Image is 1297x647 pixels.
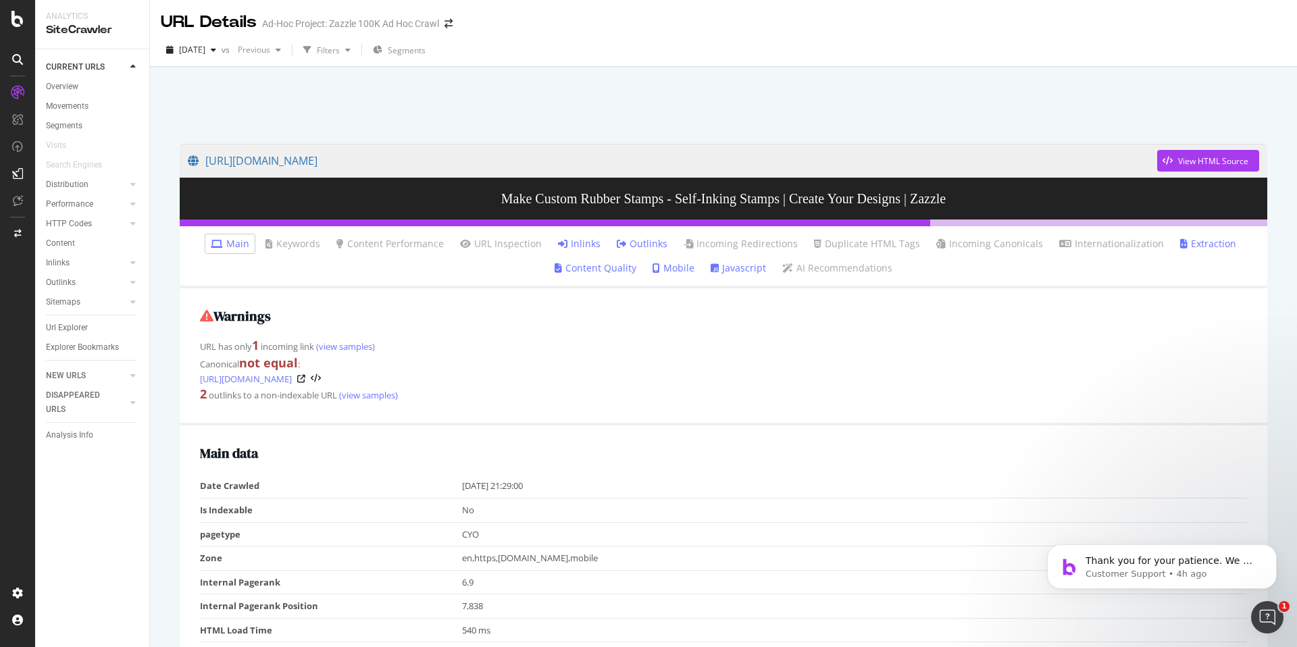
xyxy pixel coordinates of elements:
h3: Make Custom Rubber Stamps - Self-Inking Stamps | Create Your Designs | Zazzle [180,178,1267,219]
span: Previous [232,44,270,55]
a: (view samples) [337,389,398,401]
a: Content Performance [336,237,444,251]
button: Previous [232,39,286,61]
div: Explorer Bookmarks [46,340,119,355]
a: Content [46,236,140,251]
a: HTTP Codes [46,217,126,231]
span: vs [222,44,232,55]
span: Segments [388,45,426,56]
div: Visits [46,138,66,153]
div: URL Details [161,11,257,34]
td: Date Crawled [200,474,462,498]
a: Outlinks [617,237,667,251]
a: Javascript [711,261,766,275]
a: Sitemaps [46,295,126,309]
a: Explorer Bookmarks [46,340,140,355]
a: Content Quality [555,261,636,275]
div: NEW URLS [46,369,86,383]
button: Filters [298,39,356,61]
a: (view samples) [314,340,375,353]
a: Internationalization [1059,237,1164,251]
a: Incoming Redirections [684,237,798,251]
td: en,https,[DOMAIN_NAME],mobile [462,546,1248,571]
button: View HTML Source [1157,150,1259,172]
div: HTTP Codes [46,217,92,231]
button: Segments [367,39,431,61]
td: CYO [462,522,1248,546]
a: Segments [46,119,140,133]
h2: Main data [200,446,1247,461]
a: Inlinks [558,237,601,251]
span: 1 [1279,601,1290,612]
a: Keywords [265,237,320,251]
a: AI Recommendations [782,261,892,275]
div: Content [46,236,75,251]
a: Main [211,237,249,251]
a: NEW URLS [46,369,126,383]
a: [URL][DOMAIN_NAME] [188,144,1157,178]
div: Canonical : [200,355,1247,386]
a: Url Explorer [46,321,140,335]
div: arrow-right-arrow-left [444,19,453,28]
a: URL Inspection [460,237,542,251]
a: Search Engines [46,158,116,172]
div: DISAPPEARED URLS [46,388,114,417]
div: Analytics [46,11,138,22]
td: Is Indexable [200,498,462,522]
div: Filters [317,45,340,56]
button: [DATE] [161,39,222,61]
td: HTML Load Time [200,618,462,642]
div: Analysis Info [46,428,93,442]
div: SiteCrawler [46,22,138,38]
div: View HTML Source [1178,155,1248,167]
div: CURRENT URLS [46,60,105,74]
td: Zone [200,546,462,571]
a: Mobile [653,261,694,275]
td: Internal Pagerank Position [200,594,462,619]
div: outlinks to a non-indexable URL [200,386,1247,403]
div: Inlinks [46,256,70,270]
span: 2025 Aug. 15th [179,44,205,55]
a: Extraction [1180,237,1236,251]
a: DISAPPEARED URLS [46,388,126,417]
a: Outlinks [46,276,126,290]
td: 7,838 [462,594,1248,619]
div: Distribution [46,178,88,192]
td: 6.9 [462,570,1248,594]
iframe: Intercom live chat [1251,601,1283,633]
div: Segments [46,119,82,133]
div: Sitemaps [46,295,80,309]
h2: Warnings [200,309,1247,323]
strong: 1 [252,337,259,353]
a: CURRENT URLS [46,60,126,74]
a: [URL][DOMAIN_NAME] [200,372,292,386]
div: Outlinks [46,276,76,290]
a: Incoming Canonicals [936,237,1043,251]
div: Overview [46,80,78,94]
a: Inlinks [46,256,126,270]
div: URL has only incoming link [200,337,1247,355]
div: Url Explorer [46,321,88,335]
td: [DATE] 21:29:00 [462,474,1248,498]
td: 540 ms [462,618,1248,642]
strong: 2 [200,386,207,402]
div: Ad-Hoc Project: Zazzle 100K Ad Hoc Crawl [262,17,439,30]
a: Duplicate HTML Tags [814,237,920,251]
td: Internal Pagerank [200,570,462,594]
strong: not equal [239,355,298,371]
div: Performance [46,197,93,211]
div: Movements [46,99,88,113]
a: Movements [46,99,140,113]
td: pagetype [200,522,462,546]
a: Distribution [46,178,126,192]
a: Performance [46,197,126,211]
td: No [462,498,1248,522]
a: Visits [46,138,80,153]
a: Analysis Info [46,428,140,442]
button: View HTML Source [311,374,321,384]
a: Visit Online Page [297,375,305,383]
